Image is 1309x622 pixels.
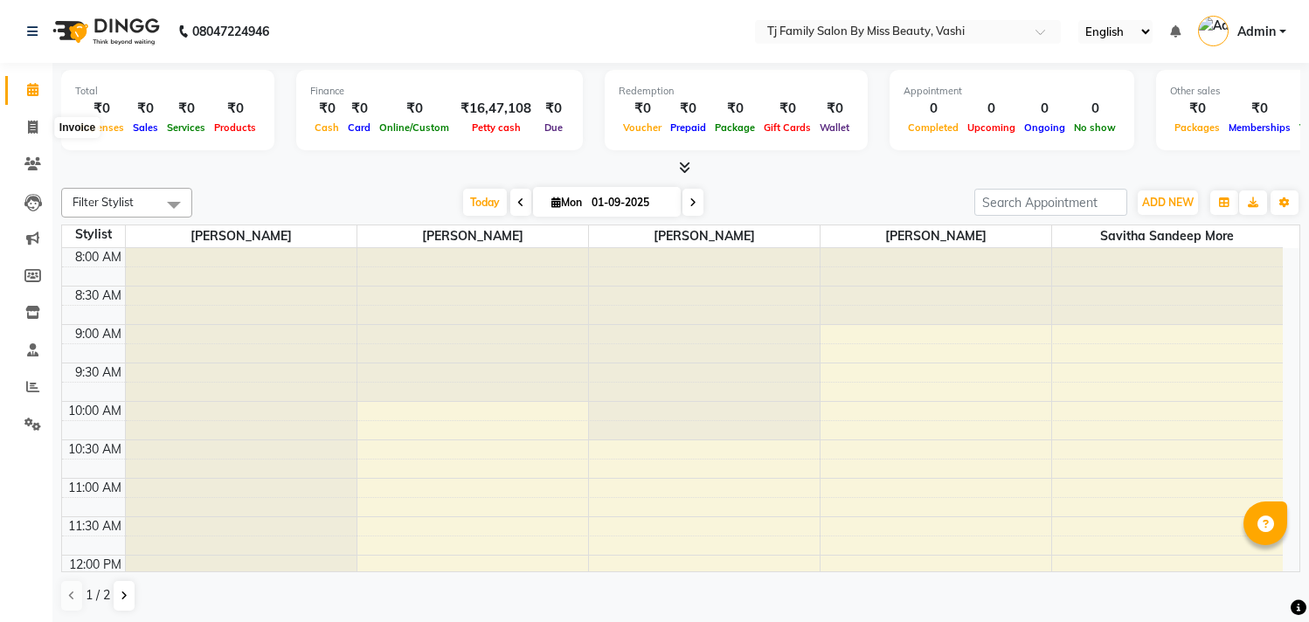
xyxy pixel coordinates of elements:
div: ₹0 [710,99,759,119]
div: 9:30 AM [72,363,125,382]
span: Ongoing [1020,121,1070,134]
span: Gift Cards [759,121,815,134]
span: Prepaid [666,121,710,134]
span: Sales [128,121,163,134]
div: ₹0 [75,99,128,119]
div: ₹0 [128,99,163,119]
div: Stylist [62,225,125,244]
div: 11:30 AM [65,517,125,536]
span: savitha sandeep more [1052,225,1284,247]
div: Redemption [619,84,854,99]
div: ₹0 [666,99,710,119]
img: logo [45,7,164,56]
div: Finance [310,84,569,99]
span: Admin [1237,23,1276,41]
div: 0 [963,99,1020,119]
span: [PERSON_NAME] [589,225,820,247]
div: ₹0 [815,99,854,119]
div: 11:00 AM [65,479,125,497]
div: ₹0 [210,99,260,119]
span: Memberships [1224,121,1295,134]
div: 10:00 AM [65,402,125,420]
div: 8:30 AM [72,287,125,305]
div: 0 [904,99,963,119]
img: Admin [1198,16,1229,46]
span: Card [343,121,375,134]
span: Services [163,121,210,134]
span: Petty cash [467,121,525,134]
div: ₹0 [1224,99,1295,119]
span: ADD NEW [1142,196,1194,209]
div: 12:00 PM [66,556,125,574]
span: Voucher [619,121,666,134]
div: 0 [1020,99,1070,119]
div: ₹0 [310,99,343,119]
span: [PERSON_NAME] [357,225,588,247]
div: 10:30 AM [65,440,125,459]
span: Online/Custom [375,121,454,134]
span: Cash [310,121,343,134]
div: ₹0 [1170,99,1224,119]
span: Wallet [815,121,854,134]
input: 2025-09-01 [586,190,674,216]
input: Search Appointment [974,189,1127,216]
span: Due [540,121,567,134]
span: No show [1070,121,1120,134]
b: 08047224946 [192,7,269,56]
span: [PERSON_NAME] [821,225,1051,247]
div: ₹0 [343,99,375,119]
div: ₹0 [163,99,210,119]
div: ₹0 [619,99,666,119]
div: ₹16,47,108 [454,99,538,119]
div: 0 [1070,99,1120,119]
span: Completed [904,121,963,134]
div: ₹0 [375,99,454,119]
div: Invoice [55,117,100,138]
button: ADD NEW [1138,190,1198,215]
span: 1 / 2 [86,586,110,605]
div: Total [75,84,260,99]
span: Products [210,121,260,134]
div: ₹0 [538,99,569,119]
span: Upcoming [963,121,1020,134]
span: [PERSON_NAME] [126,225,357,247]
span: Packages [1170,121,1224,134]
div: Appointment [904,84,1120,99]
div: 8:00 AM [72,248,125,266]
span: Mon [547,196,586,209]
span: Today [463,189,507,216]
span: Package [710,121,759,134]
div: ₹0 [759,99,815,119]
span: Filter Stylist [73,195,134,209]
div: 9:00 AM [72,325,125,343]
